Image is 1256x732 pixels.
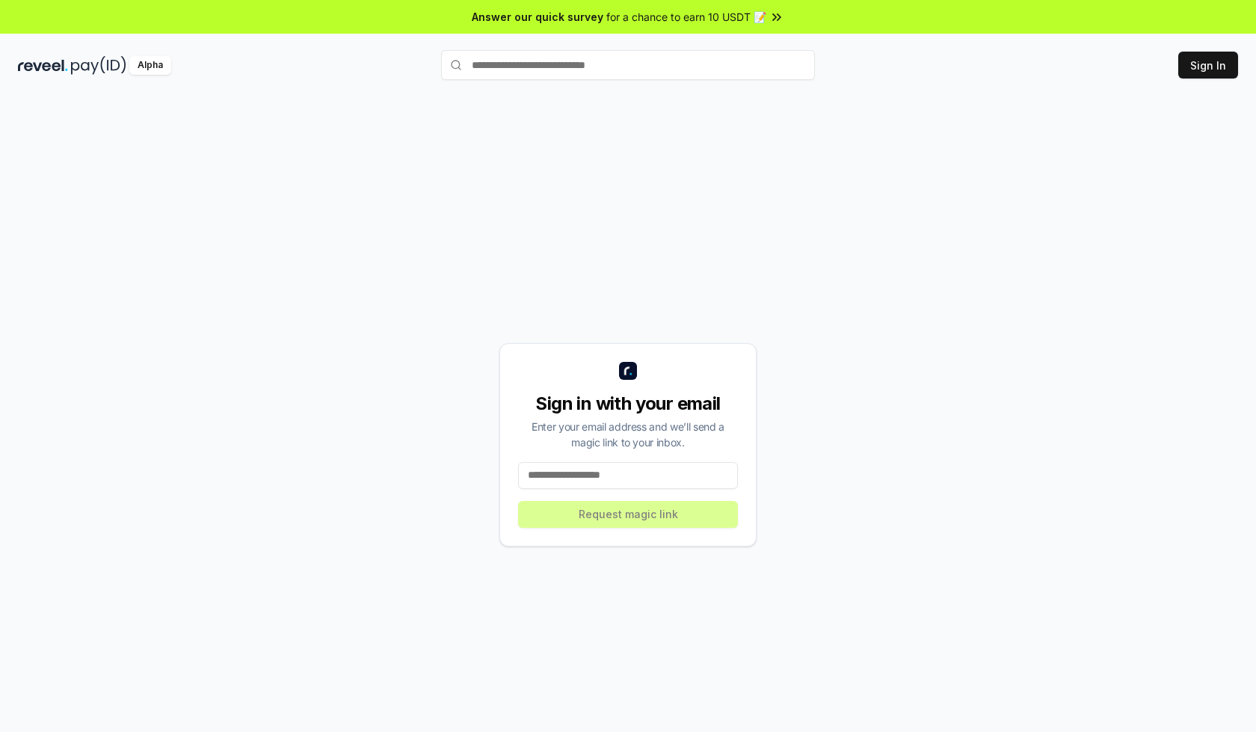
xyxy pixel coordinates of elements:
[472,9,603,25] span: Answer our quick survey
[129,56,171,75] div: Alpha
[518,419,738,450] div: Enter your email address and we’ll send a magic link to your inbox.
[606,9,766,25] span: for a chance to earn 10 USDT 📝
[18,56,68,75] img: reveel_dark
[1178,52,1238,79] button: Sign In
[619,362,637,380] img: logo_small
[518,392,738,416] div: Sign in with your email
[71,56,126,75] img: pay_id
